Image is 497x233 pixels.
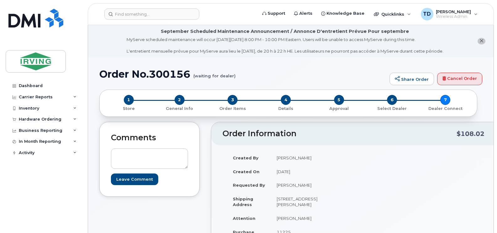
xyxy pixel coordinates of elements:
[259,105,312,111] a: 4 Details
[124,95,134,105] span: 1
[366,105,419,111] a: 6 Select Dealer
[111,173,158,185] input: Leave Comment
[387,95,397,105] span: 6
[111,133,188,142] h2: Comments
[105,105,153,111] a: 1 Store
[228,95,238,105] span: 3
[457,128,484,140] div: $108.02
[107,106,150,111] p: Store
[99,69,386,80] h1: Order No.300156
[233,196,253,207] strong: Shipping Address
[315,106,363,111] p: Approval
[271,192,351,211] td: [STREET_ADDRESS][PERSON_NAME]
[271,165,351,179] td: [DATE]
[233,216,255,221] strong: Attention
[175,95,185,105] span: 2
[312,105,366,111] a: 5 Approval
[222,129,457,138] h2: Order Information
[233,169,259,174] strong: Created On
[262,106,310,111] p: Details
[233,183,265,188] strong: Requested By
[281,95,291,105] span: 4
[437,73,482,85] a: Cancel Order
[368,106,416,111] p: Select Dealer
[193,69,236,78] small: (waiting for dealer)
[390,73,434,85] a: Share Order
[153,105,206,111] a: 2 General Info
[271,151,351,165] td: [PERSON_NAME]
[478,38,485,44] button: close notification
[127,37,443,54] div: MyServe scheduled maintenance will occur [DATE][DATE] 8:00 PM - 10:00 PM Eastern. Users will be u...
[271,178,351,192] td: [PERSON_NAME]
[155,106,204,111] p: General Info
[208,106,257,111] p: Order Items
[233,155,259,160] strong: Created By
[271,211,351,225] td: [PERSON_NAME]
[206,105,259,111] a: 3 Order Items
[334,95,344,105] span: 5
[161,28,409,35] div: September Scheduled Maintenance Announcement / Annonce D'entretient Prévue Pour septembre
